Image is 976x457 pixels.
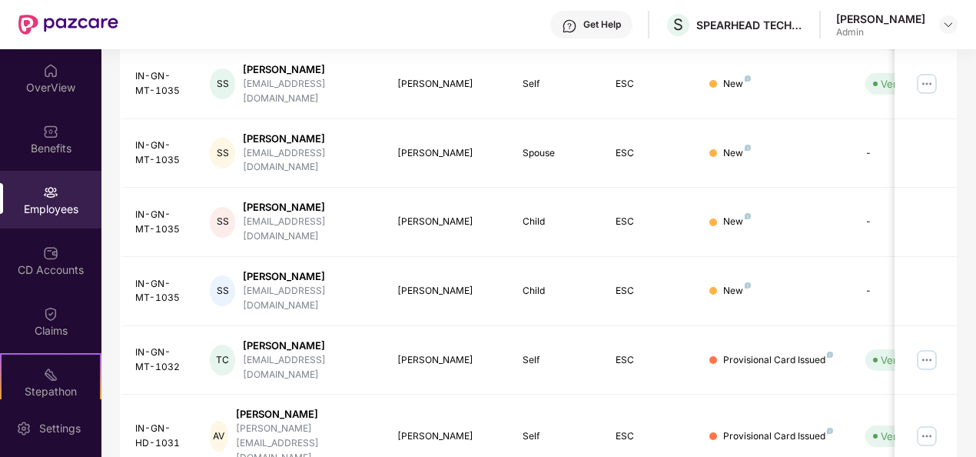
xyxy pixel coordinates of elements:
img: svg+xml;base64,PHN2ZyBpZD0iQ2xhaW0iIHhtbG5zPSJodHRwOi8vd3d3LnczLm9yZy8yMDAwL3N2ZyIgd2lkdGg9IjIwIi... [43,306,58,322]
div: Child [523,284,592,299]
div: New [723,284,751,299]
div: ESC [616,353,685,368]
img: svg+xml;base64,PHN2ZyBpZD0iSGVscC0zMngzMiIgeG1sbnM9Imh0dHA6Ly93d3cudzMub3JnLzIwMDAvc3ZnIiB3aWR0aD... [562,18,577,34]
div: New [723,146,751,161]
div: Self [523,429,592,444]
div: [EMAIL_ADDRESS][DOMAIN_NAME] [243,146,373,175]
td: - [853,119,962,188]
div: [PERSON_NAME] [243,62,373,77]
div: [PERSON_NAME] [243,269,373,284]
div: SS [210,207,235,238]
img: svg+xml;base64,PHN2ZyB4bWxucz0iaHR0cDovL3d3dy53My5vcmcvMjAwMC9zdmciIHdpZHRoPSI4IiBoZWlnaHQ9IjgiIH... [745,282,751,289]
div: [EMAIL_ADDRESS][DOMAIN_NAME] [243,77,373,106]
div: [EMAIL_ADDRESS][DOMAIN_NAME] [243,215,373,244]
td: - [853,188,962,257]
td: - [853,257,962,326]
div: SS [210,275,235,306]
img: manageButton [915,424,939,449]
div: SPEARHEAD TECHNOLOGY INDIA PRIVATE LIMITED [696,18,804,32]
img: svg+xml;base64,PHN2ZyBpZD0iRHJvcGRvd24tMzJ4MzIiIHhtbG5zPSJodHRwOi8vd3d3LnczLm9yZy8yMDAwL3N2ZyIgd2... [942,18,954,31]
img: svg+xml;base64,PHN2ZyB4bWxucz0iaHR0cDovL3d3dy53My5vcmcvMjAwMC9zdmciIHdpZHRoPSI4IiBoZWlnaHQ9IjgiIH... [745,213,751,219]
img: svg+xml;base64,PHN2ZyBpZD0iU2V0dGluZy0yMHgyMCIgeG1sbnM9Imh0dHA6Ly93d3cudzMub3JnLzIwMDAvc3ZnIiB3aW... [16,421,32,436]
div: ESC [616,215,685,229]
div: IN-GN-MT-1035 [135,69,186,98]
div: Verified [881,76,918,92]
div: Spouse [523,146,592,161]
div: New [723,215,751,229]
div: Get Help [583,18,621,31]
div: New [723,77,751,92]
div: IN-GN-MT-1035 [135,277,186,306]
div: [PERSON_NAME] [243,200,373,215]
img: svg+xml;base64,PHN2ZyB4bWxucz0iaHR0cDovL3d3dy53My5vcmcvMjAwMC9zdmciIHdpZHRoPSI4IiBoZWlnaHQ9IjgiIH... [827,428,833,434]
div: Stepathon [2,384,100,399]
div: ESC [616,429,685,444]
div: Self [523,77,592,92]
div: Child [523,215,592,229]
div: Verified [881,429,918,444]
div: [EMAIL_ADDRESS][DOMAIN_NAME] [243,284,373,313]
div: Verified [881,352,918,368]
div: ESC [616,77,685,92]
div: AV [210,421,227,452]
div: IN-GN-MT-1035 [135,208,186,237]
div: IN-GN-MT-1032 [135,345,186,375]
div: SS [210,138,235,168]
div: ESC [616,284,685,299]
div: IN-GN-HD-1031 [135,422,186,451]
img: manageButton [915,72,939,96]
img: svg+xml;base64,PHN2ZyB4bWxucz0iaHR0cDovL3d3dy53My5vcmcvMjAwMC9zdmciIHdpZHRoPSIyMSIgaGVpZ2h0PSIyMC... [43,367,58,382]
div: ESC [616,146,685,161]
div: [PERSON_NAME] [243,339,373,353]
img: svg+xml;base64,PHN2ZyBpZD0iQmVuZWZpdHMiIHhtbG5zPSJodHRwOi8vd3d3LnczLm9yZy8yMDAwL3N2ZyIgd2lkdGg9Ij... [43,124,58,139]
div: TC [210,345,235,375]
img: New Pazcare Logo [18,15,118,35]
div: [PERSON_NAME] [397,429,498,444]
div: Provisional Card Issued [723,353,833,368]
img: svg+xml;base64,PHN2ZyBpZD0iSG9tZSIgeG1sbnM9Imh0dHA6Ly93d3cudzMub3JnLzIwMDAvc3ZnIiB3aWR0aD0iMjAiIG... [43,63,58,78]
img: svg+xml;base64,PHN2ZyBpZD0iRW1wbG95ZWVzIiB4bWxucz0iaHR0cDovL3d3dy53My5vcmcvMjAwMC9zdmciIHdpZHRoPS... [43,185,58,200]
div: SS [210,68,235,99]
div: [PERSON_NAME] [397,353,498,368]
div: Self [523,353,592,368]
img: svg+xml;base64,PHN2ZyB4bWxucz0iaHR0cDovL3d3dy53My5vcmcvMjAwMC9zdmciIHdpZHRoPSI4IiBoZWlnaHQ9IjgiIH... [827,352,833,358]
div: IN-GN-MT-1035 [135,138,186,168]
img: manageButton [915,348,939,372]
div: [EMAIL_ADDRESS][DOMAIN_NAME] [243,353,373,382]
img: svg+xml;base64,PHN2ZyBpZD0iQ0RfQWNjb3VudHMiIGRhdGEtbmFtZT0iQ0QgQWNjb3VudHMiIHhtbG5zPSJodHRwOi8vd3... [43,245,58,261]
div: [PERSON_NAME] [397,77,498,92]
div: Admin [836,26,925,38]
div: [PERSON_NAME] [836,12,925,26]
div: [PERSON_NAME] [236,407,373,422]
img: svg+xml;base64,PHN2ZyB4bWxucz0iaHR0cDovL3d3dy53My5vcmcvMjAwMC9zdmciIHdpZHRoPSI4IiBoZWlnaHQ9IjgiIH... [745,145,751,151]
div: [PERSON_NAME] [397,146,498,161]
div: Provisional Card Issued [723,429,833,444]
div: [PERSON_NAME] [243,132,373,146]
div: [PERSON_NAME] [397,284,498,299]
img: svg+xml;base64,PHN2ZyB4bWxucz0iaHR0cDovL3d3dy53My5vcmcvMjAwMC9zdmciIHdpZHRoPSI4IiBoZWlnaHQ9IjgiIH... [745,75,751,82]
span: S [673,15,683,34]
div: Settings [35,421,85,436]
div: [PERSON_NAME] [397,215,498,229]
